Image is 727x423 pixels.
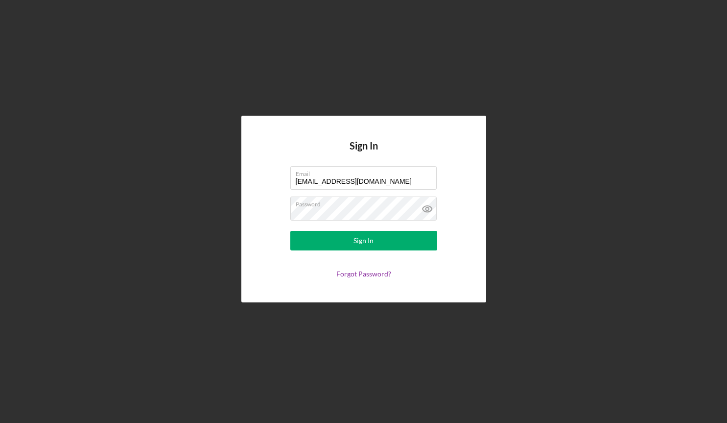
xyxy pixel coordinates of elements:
[350,140,378,166] h4: Sign In
[353,231,374,250] div: Sign In
[290,231,437,250] button: Sign In
[296,167,437,177] label: Email
[296,197,437,208] label: Password
[336,270,391,278] a: Forgot Password?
